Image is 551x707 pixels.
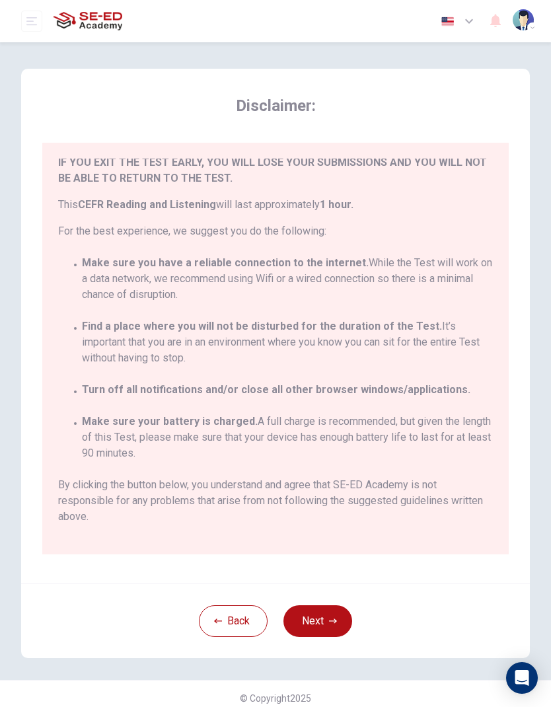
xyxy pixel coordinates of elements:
[78,198,216,211] strong: CEFR Reading and Listening
[82,318,493,366] span: It’s important that you are in an environment where you know you can sit for the entire Test with...
[320,198,353,211] strong: 1 hour.
[82,320,442,332] strong: Find a place where you will not be disturbed for the duration of the Test.
[58,197,493,213] span: This will last approximately
[240,693,311,704] span: © Copyright 2025
[513,9,534,30] img: Profile picture
[82,415,258,428] strong: Make sure your battery is charged.
[439,17,456,26] img: en
[58,223,493,239] span: For the best experience, we suggest you do the following:
[82,383,470,396] strong: Turn off all notifications and/or close all other browser windows/applications.
[82,255,493,303] span: While the Test will work on a data network, we recommend using Wifi or a wired connection so ther...
[58,155,493,186] span: IF YOU EXIT THE TEST EARLY, YOU WILL LOSE YOUR SUBMISSIONS AND YOU WILL NOT BE ABLE TO RETURN TO ...
[82,414,493,461] span: A full charge is recommended, but given the length of this Test, please make sure that your devic...
[82,256,369,269] strong: Make sure you have a reliable connection to the internet.
[53,8,122,34] img: SE-ED Academy logo
[21,11,42,32] button: open mobile menu
[42,95,509,116] span: Disclaimer:
[58,477,493,525] span: By clicking the button below, you understand and agree that SE-ED Academy is not responsible for ...
[199,605,268,637] button: Back
[506,662,538,694] div: Open Intercom Messenger
[283,605,352,637] button: Next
